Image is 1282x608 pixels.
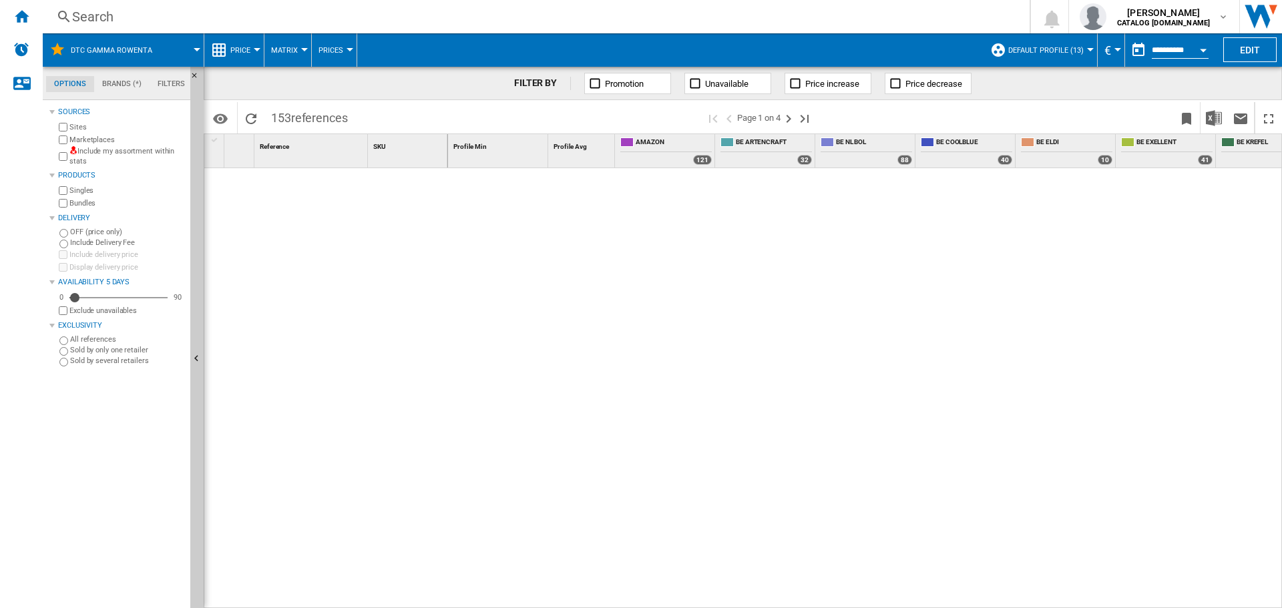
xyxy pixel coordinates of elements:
span: [PERSON_NAME] [1117,6,1210,19]
label: Marketplaces [69,135,185,145]
div: Sources [58,107,185,117]
input: Bundles [59,199,67,208]
button: Open calendar [1191,36,1215,60]
label: Sold by several retailers [70,356,185,366]
div: Price [211,33,257,67]
button: DTC Gamma Rowenta [71,33,166,67]
button: Unavailable [684,73,771,94]
button: md-calendar [1125,37,1152,63]
md-tab-item: Options [46,76,94,92]
button: Edit [1223,37,1277,62]
input: Sites [59,123,67,131]
span: Reference [260,143,289,150]
button: Price [230,33,257,67]
button: First page [705,102,721,133]
button: Next page [781,102,797,133]
md-tab-item: Brands (*) [94,76,150,92]
input: OFF (price only) [59,229,68,238]
input: Display delivery price [59,306,67,315]
div: Sort None [227,134,254,155]
div: Search [72,7,995,26]
div: 88 offers sold by BE NL BOL [897,155,912,165]
md-tab-item: Filters [150,76,193,92]
md-slider: Availability [69,291,168,304]
div: 41 offers sold by BE EXELLENT [1198,155,1213,165]
label: All references [70,334,185,344]
button: >Previous page [721,102,737,133]
button: Last page [797,102,813,133]
span: Price [230,46,250,55]
span: Price decrease [905,79,962,89]
img: profile.jpg [1080,3,1106,30]
div: SKU Sort None [371,134,447,155]
div: Sort None [371,134,447,155]
div: 0 [56,292,67,302]
span: Page 1 on 4 [737,102,781,133]
div: BE COOLBLUE 40 offers sold by BE COOLBLUE [918,134,1015,168]
div: BE ELDI 10 offers sold by BE ELDI [1018,134,1115,168]
input: Include delivery price [59,250,67,259]
span: Default profile (13) [1008,46,1084,55]
button: Prices [318,33,350,67]
div: FILTER BY [514,77,571,90]
div: Default profile (13) [990,33,1090,67]
input: Sold by only one retailer [59,347,68,356]
img: alerts-logo.svg [13,41,29,57]
span: AMAZON [636,137,712,149]
div: Sort None [451,134,548,155]
div: 40 offers sold by BE COOLBLUE [998,155,1012,165]
div: 32 offers sold by BE ARTENCRAFT [797,155,812,165]
input: All references [59,336,68,345]
b: CATALOG [DOMAIN_NAME] [1117,19,1210,27]
button: Default profile (13) [1008,33,1090,67]
label: Exclude unavailables [69,306,185,316]
div: Profile Min Sort None [451,134,548,155]
div: Availability 5 Days [58,277,185,288]
label: Singles [69,186,185,196]
span: BE EXELLENT [1136,137,1213,149]
span: BE COOLBLUE [936,137,1012,149]
div: 90 [170,292,185,302]
div: BE ARTENCRAFT 32 offers sold by BE ARTENCRAFT [718,134,815,168]
input: Singles [59,186,67,195]
label: Sold by only one retailer [70,345,185,355]
input: Include my assortment within stats [59,148,67,165]
img: excel-24x24.png [1206,110,1222,126]
button: Price decrease [885,73,972,94]
button: Send this report by email [1227,102,1254,133]
div: Sort None [551,134,614,155]
input: Display delivery price [59,263,67,272]
div: BE NL BOL 88 offers sold by BE NL BOL [818,134,915,168]
div: Products [58,170,185,181]
label: Bundles [69,198,185,208]
button: Price increase [785,73,871,94]
span: Promotion [605,79,644,89]
button: Matrix [271,33,304,67]
button: Hide [190,67,206,91]
span: Matrix [271,46,298,55]
span: BE ELDI [1036,137,1112,149]
span: Price increase [805,79,859,89]
label: Sites [69,122,185,132]
label: Include delivery price [69,250,185,260]
button: Promotion [584,73,671,94]
div: Exclusivity [58,320,185,331]
md-menu: Currency [1098,33,1125,67]
span: 153 [264,102,355,130]
input: Include Delivery Fee [59,240,68,248]
span: BE ARTENCRAFT [736,137,812,149]
label: Include my assortment within stats [69,146,185,167]
button: Download in Excel [1201,102,1227,133]
span: Profile Avg [554,143,587,150]
img: mysite-not-bg-18x18.png [69,146,77,154]
span: € [1104,43,1111,57]
button: Reload [238,102,264,133]
div: Sort None [257,134,367,155]
label: Include Delivery Fee [70,238,185,248]
div: DTC Gamma Rowenta [49,33,197,67]
span: references [291,111,348,125]
div: € [1104,33,1118,67]
button: Options [207,106,234,130]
